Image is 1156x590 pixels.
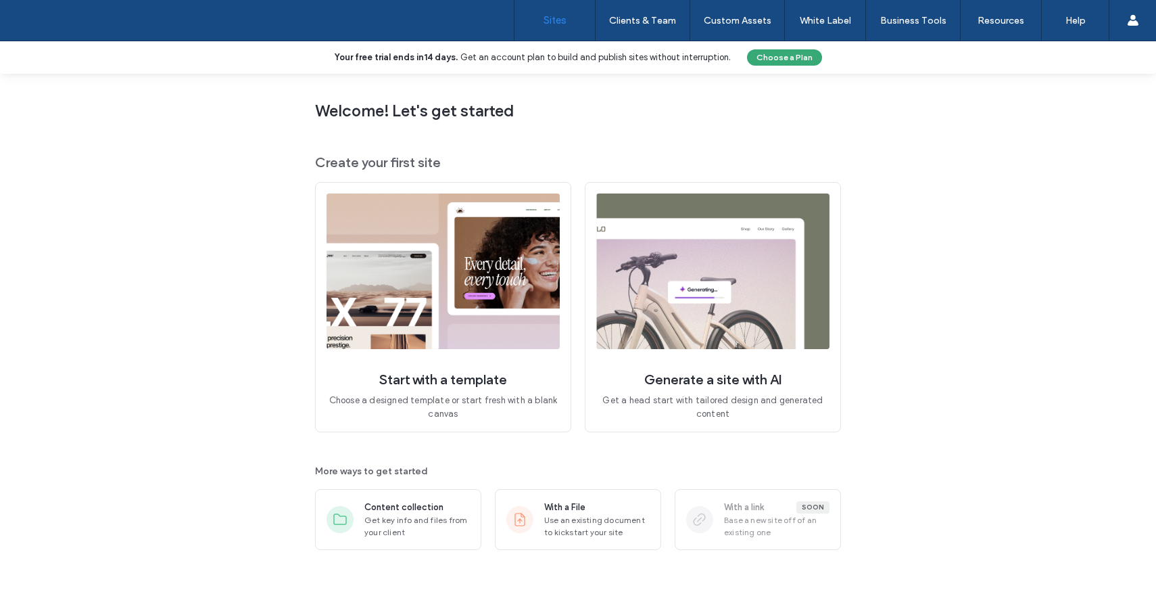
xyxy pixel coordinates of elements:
[379,371,507,388] span: Start with a template
[335,52,458,62] b: Your free trial ends in .
[544,14,567,26] label: Sites
[644,371,781,388] span: Generate a site with AI
[315,465,841,478] span: More ways to get started
[424,52,456,62] b: 14 days
[544,501,585,514] span: With a File
[800,15,851,26] label: White Label
[315,101,841,121] span: Welcome! Let's get started
[364,514,470,539] span: Get key info and files from your client
[724,514,829,539] span: Base a new site off of an existing one
[495,489,661,550] div: With a FileUse an existing document to kickstart your site
[315,489,481,550] div: Content collectionGet key info and files from your client
[1065,15,1086,26] label: Help
[880,15,946,26] label: Business Tools
[544,514,650,539] span: Use an existing document to kickstart your site
[585,182,841,432] div: Generate a site with AIGet a head start with tailored design and generated content
[327,394,560,421] span: Choose a designed template or start fresh with a blank canvas
[596,394,829,421] span: Get a head start with tailored design and generated content
[796,501,829,514] div: Soon
[315,182,571,432] div: Start with a templateChoose a designed template or start fresh with a blank canvas
[327,194,560,349] img: quickStart1.png
[460,52,731,62] span: Get an account plan to build and publish sites without interruption.
[675,489,841,550] div: With a linkSoonBase a new site off of an existing one
[978,15,1024,26] label: Resources
[609,15,676,26] label: Clients & Team
[596,194,829,349] img: quickStart2.png
[724,501,764,514] span: With a link
[747,49,822,66] button: Choose a Plan
[315,154,841,171] span: Create your first site
[704,15,771,26] label: Custom Assets
[364,501,443,514] span: Content collection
